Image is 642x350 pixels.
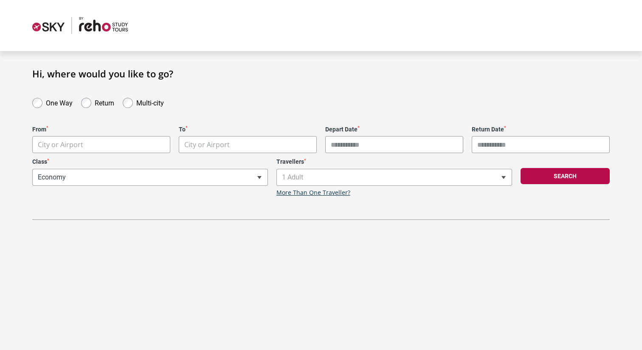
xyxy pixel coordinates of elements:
button: Search [521,168,610,184]
label: Depart Date [325,126,463,133]
span: City or Airport [184,140,230,149]
span: 1 Adult [277,169,512,185]
label: One Way [46,97,73,107]
span: Economy [33,169,267,185]
label: Multi-city [136,97,164,107]
label: From [32,126,170,133]
h1: Hi, where would you like to go? [32,68,610,79]
span: 1 Adult [276,169,512,186]
label: Travellers [276,158,512,165]
span: City or Airport [38,140,83,149]
span: City or Airport [32,136,170,153]
span: City or Airport [179,137,316,153]
a: More Than One Traveller? [276,189,350,196]
label: Return Date [472,126,610,133]
label: Return [95,97,114,107]
span: Economy [32,169,268,186]
label: To [179,126,317,133]
span: City or Airport [33,137,170,153]
label: Class [32,158,268,165]
span: City or Airport [179,136,317,153]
